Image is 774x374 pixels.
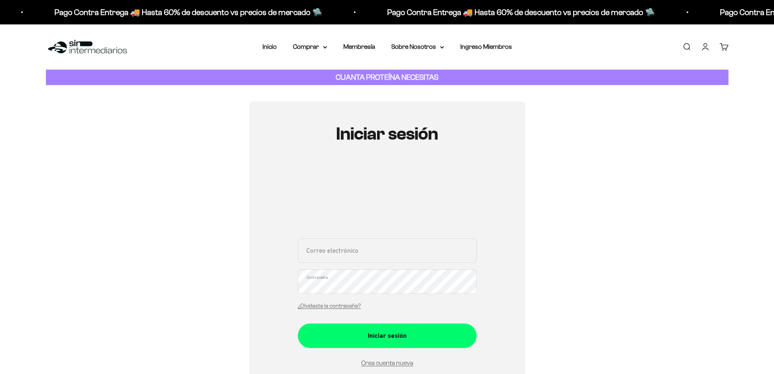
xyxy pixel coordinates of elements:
[343,43,375,50] a: Membresía
[336,73,438,81] strong: CUANTA PROTEÍNA NECESITAS
[361,359,413,366] a: Crea cuenta nueva
[314,330,460,341] div: Iniciar sesión
[293,42,327,52] summary: Comprar
[298,168,477,229] iframe: Social Login Buttons
[460,43,512,50] a: Ingreso Miembros
[391,42,444,52] summary: Sobre Nosotros
[298,303,361,309] a: ¿Olvidaste la contraseña?
[387,6,655,19] p: Pago Contra Entrega 🚚 Hasta 60% de descuento vs precios de mercado 🛸
[54,6,322,19] p: Pago Contra Entrega 🚚 Hasta 60% de descuento vs precios de mercado 🛸
[298,324,477,348] button: Iniciar sesión
[298,124,477,144] h1: Iniciar sesión
[262,43,277,50] a: Inicio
